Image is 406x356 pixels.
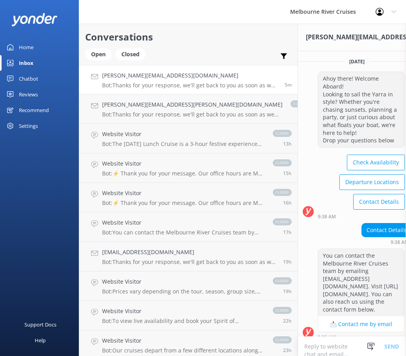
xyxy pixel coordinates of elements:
span: 11:29am 11-Aug-2025 (UTC +10:00) Australia/Sydney [283,317,292,324]
p: Bot: ⚡ Thank you for your message. Our office hours are Mon - Fri 9.30am - 5pm. We'll get back to... [102,170,265,177]
div: Chatbot [19,71,38,87]
h4: Website Visitor [102,307,265,315]
p: Bot: Our cruises depart from a few different locations along [GEOGRAPHIC_DATA] and Federation [GE... [102,347,265,354]
a: [EMAIL_ADDRESS][DOMAIN_NAME]Bot:Thanks for your response, we'll get back to you as soon as we can... [79,242,298,271]
div: Help [35,332,46,348]
div: Reviews [19,87,38,102]
div: Closed [115,48,145,60]
span: 02:27pm 11-Aug-2025 (UTC +10:00) Australia/Sydney [283,258,292,265]
h2: Conversations [85,30,292,44]
p: Bot: ⚡ Thank you for your message. Our office hours are Mon - Fri 9.30am - 5pm. We'll get back to... [102,199,265,207]
div: Support Docs [24,317,56,332]
a: Website VisitorBot:To view live availability and book your Spirit of Melbourne Dinner Cruise, ple... [79,301,298,330]
button: Departure Locations [339,174,405,190]
h4: Website Visitor [102,159,265,168]
button: 📩 Contact me by email [318,316,404,332]
a: Open [85,50,115,58]
div: Ahoy there! Welcome Aboard! Looking to sail the Yarra in style? Whether you're chasing sunsets, p... [318,72,404,147]
h4: [PERSON_NAME][EMAIL_ADDRESS][PERSON_NAME][DOMAIN_NAME] [102,100,283,109]
img: yonder-white-logo.png [12,13,57,26]
button: Check Availability [347,155,405,170]
div: Inbox [19,55,34,71]
div: You can contact the Melbourne River Cruises team by emailing [EMAIL_ADDRESS][DOMAIN_NAME]. Visit ... [318,249,404,316]
span: closed [291,100,309,107]
span: closed [273,336,292,343]
p: Bot: Thanks for your response, we'll get back to you as soon as we can during opening hours. [102,111,283,118]
a: [PERSON_NAME][EMAIL_ADDRESS][DOMAIN_NAME]Bot:Thanks for your response, we'll get back to you as s... [79,65,298,94]
strong: 9:38 AM [318,335,336,340]
h4: [PERSON_NAME][EMAIL_ADDRESS][DOMAIN_NAME] [102,71,279,80]
span: closed [273,307,292,314]
a: Website VisitorBot:Prices vary depending on the tour, season, group size, and fare type. For the ... [79,271,298,301]
span: 10:24am 11-Aug-2025 (UTC +10:00) Australia/Sydney [283,347,292,354]
p: Bot: Thanks for your response, we'll get back to you as soon as we can during opening hours. [102,82,279,89]
span: 06:15pm 11-Aug-2025 (UTC +10:00) Australia/Sydney [283,170,292,177]
div: Recommend [19,102,49,118]
p: Bot: Prices vary depending on the tour, season, group size, and fare type. For the most up-to-dat... [102,288,265,295]
h4: Website Visitor [102,189,265,197]
h4: Website Visitor [102,130,265,138]
span: closed [273,159,292,166]
span: 09:41am 12-Aug-2025 (UTC +10:00) Australia/Sydney [285,81,292,88]
div: 09:38am 12-Aug-2025 (UTC +10:00) Australia/Sydney [318,334,405,340]
h4: [EMAIL_ADDRESS][DOMAIN_NAME] [102,248,277,256]
h4: Website Visitor [102,277,265,286]
div: Settings [19,118,38,134]
span: closed [273,218,292,225]
p: Bot: To view live availability and book your Spirit of Melbourne Dinner Cruise, please visit [URL... [102,317,265,325]
p: Bot: The [DATE] Lunch Cruise is a 3-hour festive experience on [DATE], from 12:00pm to 3:00pm alo... [102,140,265,148]
a: Website VisitorBot:⚡ Thank you for your message. Our office hours are Mon - Fri 9.30am - 5pm. We'... [79,153,298,183]
span: 03:47pm 11-Aug-2025 (UTC +10:00) Australia/Sydney [283,229,292,236]
a: [PERSON_NAME][EMAIL_ADDRESS][PERSON_NAME][DOMAIN_NAME]Bot:Thanks for your response, we'll get bac... [79,94,298,124]
span: 01:50pm 11-Aug-2025 (UTC +10:00) Australia/Sydney [283,288,292,295]
strong: 9:38 AM [318,214,336,219]
span: closed [273,130,292,137]
div: Home [19,39,34,55]
div: Open [85,48,112,60]
span: closed [273,277,292,284]
a: Website VisitorBot:⚡ Thank you for your message. Our office hours are Mon - Fri 9.30am - 5pm. We'... [79,183,298,212]
span: [DATE] [345,58,369,65]
button: Contact Details [353,194,405,210]
h4: Website Visitor [102,336,265,345]
h4: Website Visitor [102,218,265,227]
a: Closed [115,50,149,58]
p: Bot: You can contact the Melbourne River Cruises team by emailing [EMAIL_ADDRESS][DOMAIN_NAME]. V... [102,229,265,236]
a: Website VisitorBot:You can contact the Melbourne River Cruises team by emailing [EMAIL_ADDRESS][D... [79,212,298,242]
span: 05:09pm 11-Aug-2025 (UTC +10:00) Australia/Sydney [283,199,292,206]
span: closed [273,189,292,196]
span: 08:01pm 11-Aug-2025 (UTC +10:00) Australia/Sydney [283,140,292,147]
div: 09:38am 12-Aug-2025 (UTC +10:00) Australia/Sydney [318,214,405,219]
a: Website VisitorBot:The [DATE] Lunch Cruise is a 3-hour festive experience on [DATE], from 12:00pm... [79,124,298,153]
p: Bot: Thanks for your response, we'll get back to you as soon as we can during opening hours. [102,258,277,266]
